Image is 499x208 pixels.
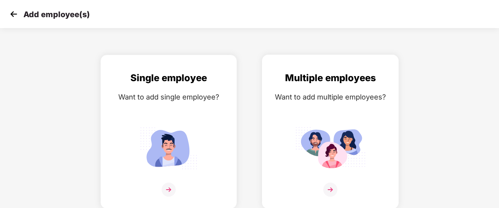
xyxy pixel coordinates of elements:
img: svg+xml;base64,PHN2ZyB4bWxucz0iaHR0cDovL3d3dy53My5vcmcvMjAwMC9zdmciIHdpZHRoPSIzNiIgaGVpZ2h0PSIzNi... [162,183,176,197]
img: svg+xml;base64,PHN2ZyB4bWxucz0iaHR0cDovL3d3dy53My5vcmcvMjAwMC9zdmciIGlkPSJTaW5nbGVfZW1wbG95ZWUiIH... [134,124,204,172]
p: Add employee(s) [23,10,90,19]
img: svg+xml;base64,PHN2ZyB4bWxucz0iaHR0cDovL3d3dy53My5vcmcvMjAwMC9zdmciIHdpZHRoPSIzNiIgaGVpZ2h0PSIzNi... [323,183,337,197]
div: Single employee [109,71,229,85]
div: Multiple employees [270,71,390,85]
div: Want to add single employee? [109,91,229,103]
div: Want to add multiple employees? [270,91,390,103]
img: svg+xml;base64,PHN2ZyB4bWxucz0iaHR0cDovL3d3dy53My5vcmcvMjAwMC9zdmciIHdpZHRoPSIzMCIgaGVpZ2h0PSIzMC... [8,8,20,20]
img: svg+xml;base64,PHN2ZyB4bWxucz0iaHR0cDovL3d3dy53My5vcmcvMjAwMC9zdmciIGlkPSJNdWx0aXBsZV9lbXBsb3llZS... [295,124,365,172]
